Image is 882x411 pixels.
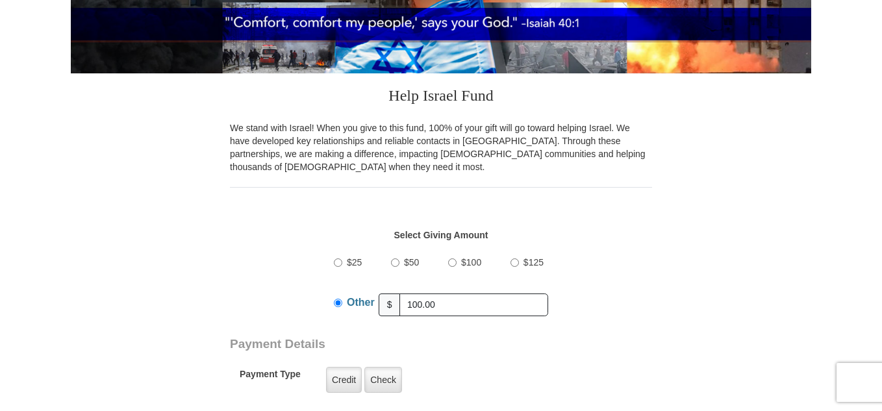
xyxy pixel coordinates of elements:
strong: Select Giving Amount [394,230,488,240]
input: Other Amount [399,293,548,316]
span: $ [379,293,401,316]
span: $25 [347,257,362,268]
span: $125 [523,257,544,268]
label: Check [364,367,402,393]
h5: Payment Type [240,369,301,386]
h3: Payment Details [230,337,561,352]
h3: Help Israel Fund [230,73,652,121]
span: $100 [461,257,481,268]
label: Credit [326,367,362,393]
p: We stand with Israel! When you give to this fund, 100% of your gift will go toward helping Israel... [230,121,652,173]
span: Other [347,297,375,308]
span: $50 [404,257,419,268]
